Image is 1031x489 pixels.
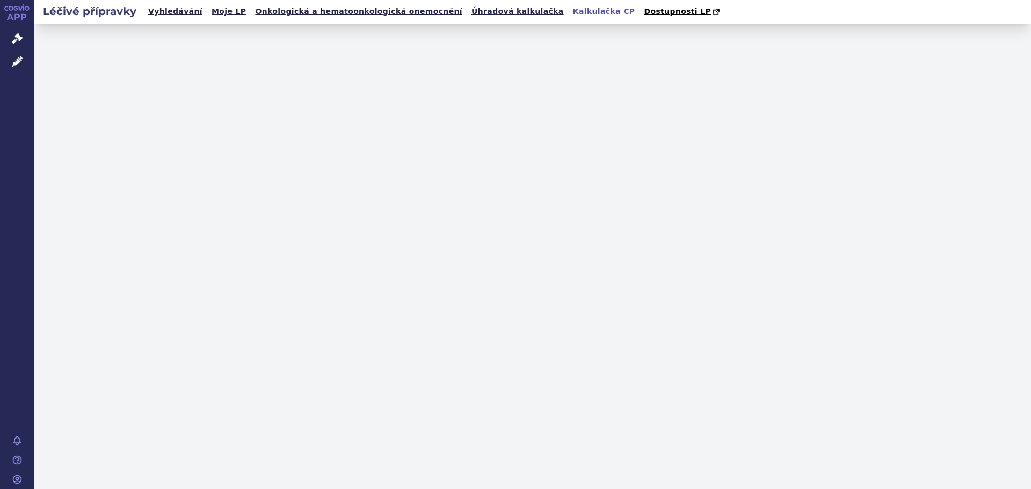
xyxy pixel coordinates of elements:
a: Dostupnosti LP [641,4,725,19]
a: Onkologická a hematoonkologická onemocnění [252,4,466,19]
span: Dostupnosti LP [644,7,711,16]
h2: Léčivé přípravky [34,4,145,19]
a: Úhradová kalkulačka [468,4,567,19]
a: Moje LP [208,4,249,19]
a: Vyhledávání [145,4,206,19]
a: Kalkulačka CP [570,4,638,19]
